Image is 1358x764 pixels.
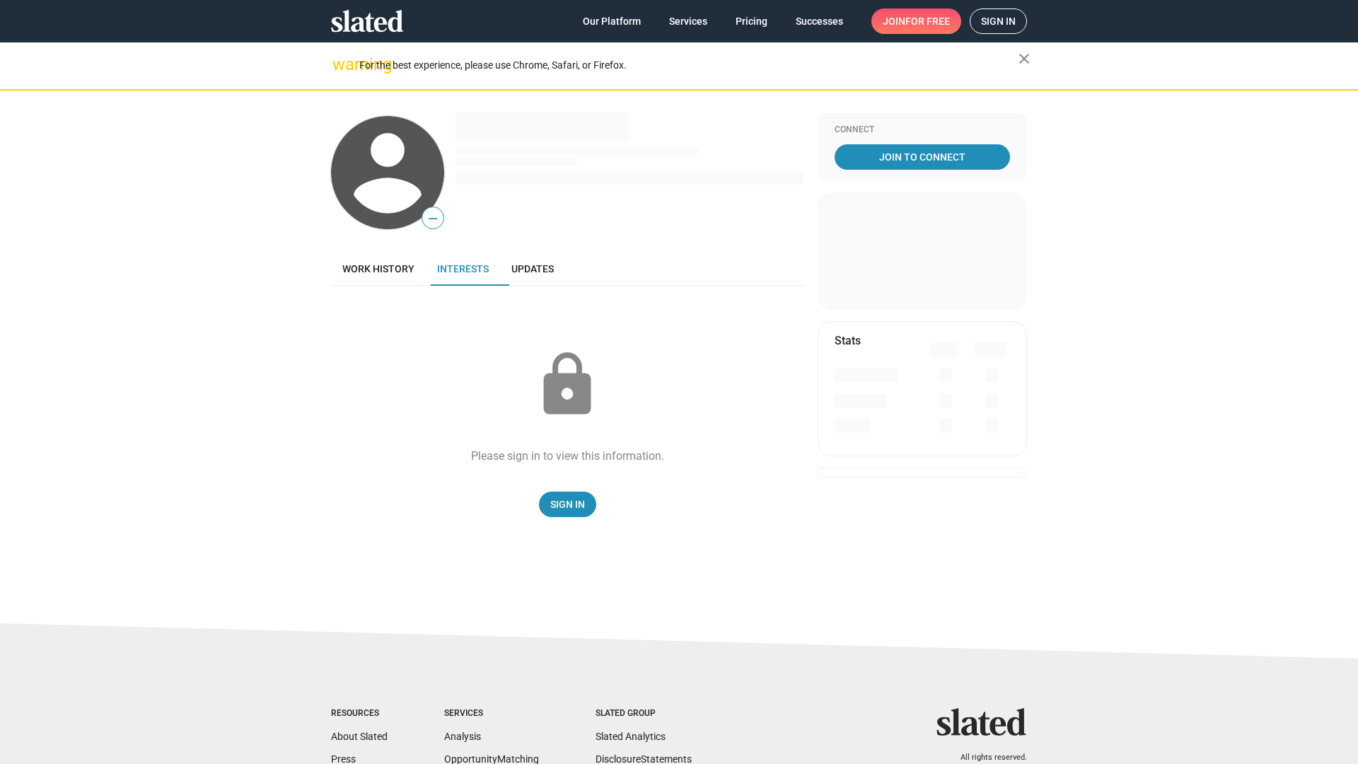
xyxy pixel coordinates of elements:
[571,8,652,34] a: Our Platform
[444,731,481,742] a: Analysis
[422,209,443,228] span: —
[596,731,666,742] a: Slated Analytics
[981,9,1016,33] span: Sign in
[331,708,388,719] div: Resources
[471,448,664,463] div: Please sign in to view this information.
[511,263,554,274] span: Updates
[871,8,961,34] a: Joinfor free
[724,8,779,34] a: Pricing
[905,8,950,34] span: for free
[669,8,707,34] span: Services
[550,492,585,517] span: Sign In
[331,252,426,286] a: Work history
[835,333,861,348] mat-card-title: Stats
[837,144,1007,170] span: Join To Connect
[658,8,719,34] a: Services
[796,8,843,34] span: Successes
[784,8,854,34] a: Successes
[970,8,1027,34] a: Sign in
[500,252,565,286] a: Updates
[359,56,1018,75] div: For the best experience, please use Chrome, Safari, or Firefox.
[835,144,1010,170] a: Join To Connect
[539,492,596,517] a: Sign In
[332,56,349,73] mat-icon: warning
[437,263,489,274] span: Interests
[583,8,641,34] span: Our Platform
[331,731,388,742] a: About Slated
[426,252,500,286] a: Interests
[835,125,1010,136] div: Connect
[1016,50,1033,67] mat-icon: close
[736,8,767,34] span: Pricing
[342,263,414,274] span: Work history
[444,708,539,719] div: Services
[596,708,692,719] div: Slated Group
[532,349,603,420] mat-icon: lock
[883,8,950,34] span: Join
